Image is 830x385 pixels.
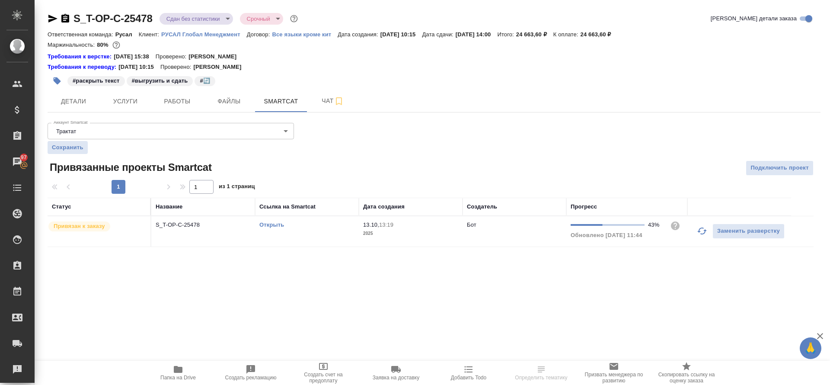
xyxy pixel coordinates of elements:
[156,202,182,211] div: Название
[571,232,642,238] span: Обновлено [DATE] 11:44
[272,30,338,38] a: Все языки кроме кит
[52,143,83,152] span: Сохранить
[67,77,126,84] span: раскрыть текст
[334,96,344,106] svg: Подписаться
[115,31,139,38] p: Русал
[161,30,247,38] a: РУСАЛ Глобал Менеджмент
[139,31,161,38] p: Клиент:
[48,31,115,38] p: Ответственная команда:
[156,221,251,229] p: S_T-OP-C-25478
[48,63,118,71] div: Нажми, чтобы открыть папку с инструкцией
[553,31,581,38] p: К оплате:
[692,221,712,241] button: Обновить прогресс
[60,13,70,24] button: Скопировать ссылку
[497,31,516,38] p: Итого:
[260,96,302,107] span: Smartcat
[244,15,273,22] button: Срочный
[312,96,354,106] span: Чат
[338,31,380,38] p: Дата создания:
[156,52,189,61] p: Проверено:
[379,221,393,228] p: 13:19
[467,202,497,211] div: Создатель
[118,63,160,71] p: [DATE] 10:15
[156,96,198,107] span: Работы
[272,31,338,38] p: Все языки кроме кит
[422,31,455,38] p: Дата сдачи:
[126,77,194,84] span: выгрузить и сдать
[800,337,821,359] button: 🙏
[160,63,194,71] p: Проверено:
[188,52,243,61] p: [PERSON_NAME]
[746,160,814,176] button: Подключить проект
[363,202,405,211] div: Дата создания
[581,31,618,38] p: 24 663,60 ₽
[48,52,114,61] a: Требования к верстке:
[48,160,212,174] span: Привязанные проекты Smartcat
[48,63,118,71] a: Требования к переводу:
[247,31,272,38] p: Договор:
[712,224,785,239] button: Заменить разверстку
[160,13,233,25] div: Сдан без статистики
[114,52,156,61] p: [DATE] 15:38
[259,202,316,211] div: Ссылка на Smartcat
[48,13,58,24] button: Скопировать ссылку для ЯМессенджера
[73,77,120,85] p: #раскрыть текст
[193,63,248,71] p: [PERSON_NAME]
[73,13,153,24] a: S_T-OP-C-25478
[54,128,79,135] button: Трактат
[48,42,97,48] p: Маржинальность:
[52,202,71,211] div: Статус
[456,31,498,38] p: [DATE] 14:00
[161,31,247,38] p: РУСАЛ Глобал Менеджмент
[363,221,379,228] p: 13.10,
[208,96,250,107] span: Файлы
[2,151,32,173] a: 97
[164,15,223,22] button: Сдан без статистики
[467,221,476,228] p: Бот
[571,202,597,211] div: Прогресс
[132,77,188,85] p: #выгрузить и сдать
[803,339,818,357] span: 🙏
[240,13,283,25] div: Сдан без статистики
[48,71,67,90] button: Добавить тэг
[48,141,88,154] button: Сохранить
[363,229,458,238] p: 2025
[200,77,210,85] p: #🔄️
[380,31,422,38] p: [DATE] 10:15
[53,96,94,107] span: Детали
[111,39,122,51] button: 4031.36 RUB;
[219,181,255,194] span: из 1 страниц
[97,42,110,48] p: 80%
[105,96,146,107] span: Услуги
[516,31,553,38] p: 24 663,60 ₽
[16,153,32,162] span: 97
[711,14,797,23] span: [PERSON_NAME] детали заказа
[54,222,105,231] p: Привязан к заказу
[750,163,809,173] span: Подключить проект
[717,226,780,236] span: Заменить разверстку
[48,52,114,61] div: Нажми, чтобы открыть папку с инструкцией
[48,123,294,139] div: Трактат
[648,221,663,229] div: 43%
[194,77,216,84] span: 🔄️
[288,13,300,24] button: Доп статусы указывают на важность/срочность заказа
[259,221,284,228] a: Открыть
